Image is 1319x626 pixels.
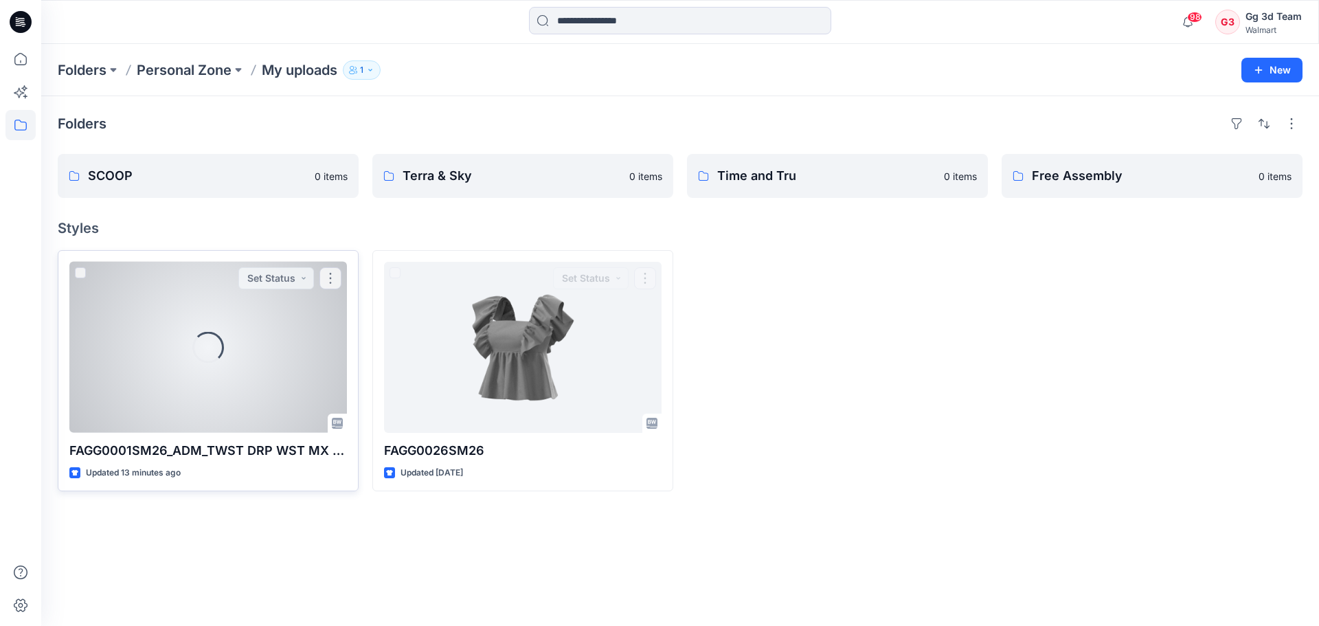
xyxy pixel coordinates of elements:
[372,154,673,198] a: Terra & Sky0 items
[1241,58,1303,82] button: New
[58,60,106,80] a: Folders
[262,60,337,80] p: My uploads
[1215,10,1240,34] div: G3
[384,441,662,460] p: FAGG0026SM26
[137,60,232,80] a: Personal Zone
[687,154,988,198] a: Time and Tru0 items
[1032,166,1250,186] p: Free Assembly
[58,220,1303,236] h4: Styles
[384,262,662,433] a: FAGG0026SM26
[86,466,181,480] p: Updated 13 minutes ago
[360,63,363,78] p: 1
[69,441,347,460] p: FAGG0001SM26_ADM_TWST DRP WST MX DRS
[1245,25,1302,35] div: Walmart
[717,166,936,186] p: Time and Tru
[1259,169,1292,183] p: 0 items
[1002,154,1303,198] a: Free Assembly0 items
[401,466,463,480] p: Updated [DATE]
[403,166,621,186] p: Terra & Sky
[944,169,977,183] p: 0 items
[58,154,359,198] a: SCOOP0 items
[629,169,662,183] p: 0 items
[315,169,348,183] p: 0 items
[88,166,306,186] p: SCOOP
[343,60,381,80] button: 1
[1187,12,1202,23] span: 98
[1245,8,1302,25] div: Gg 3d Team
[58,115,106,132] h4: Folders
